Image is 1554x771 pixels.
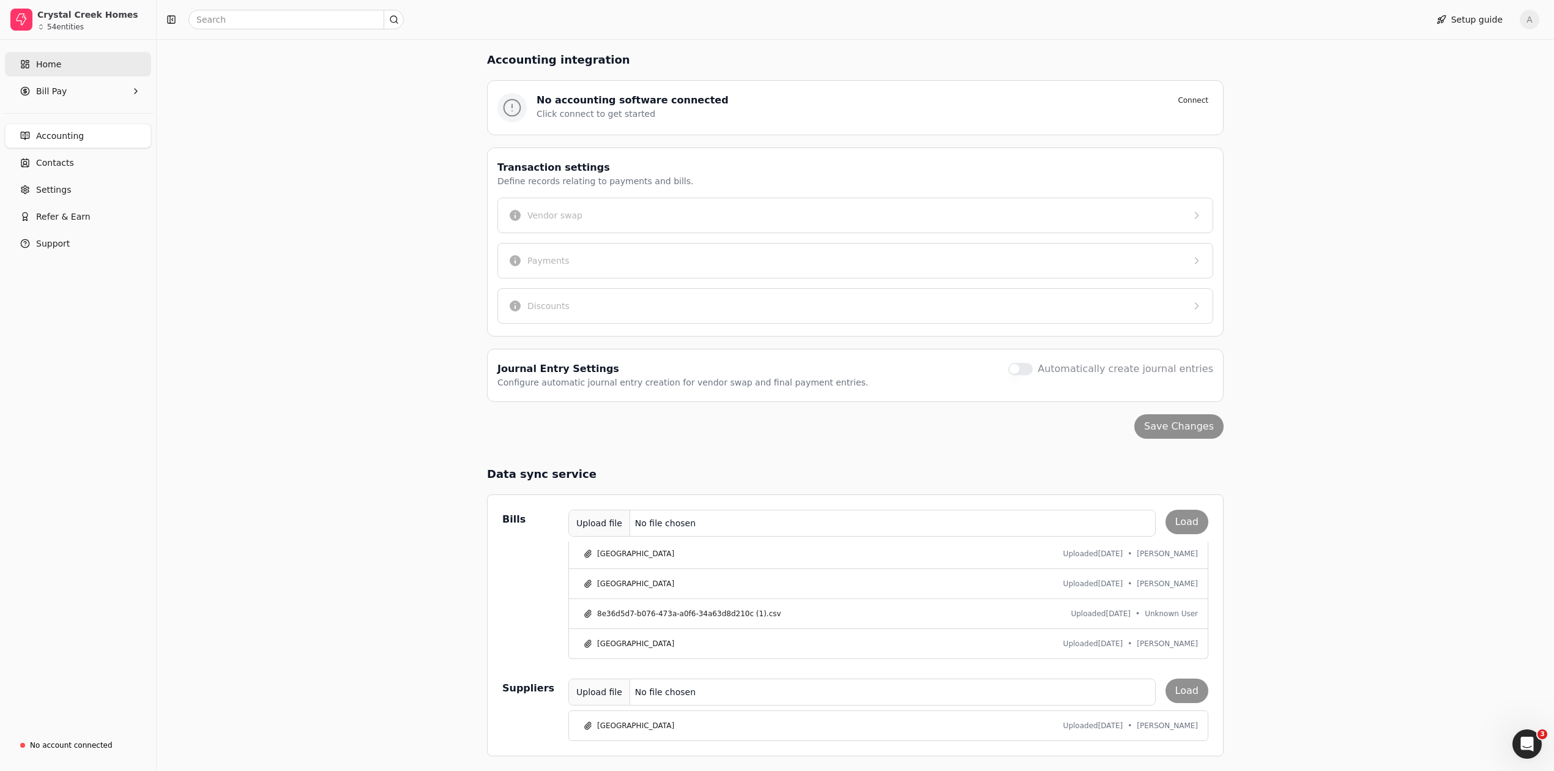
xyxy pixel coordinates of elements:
[1128,638,1132,649] span: •
[1137,548,1198,559] span: [PERSON_NAME]
[502,679,561,698] div: Suppliers
[37,9,146,21] div: Crystal Creek Homes
[497,288,1213,324] button: Discounts
[1063,548,1123,559] span: Uploaded [DATE]
[1427,10,1512,29] button: Setup guide
[569,510,630,537] div: Upload file
[1038,362,1213,376] label: Automatically create journal entries
[1071,608,1131,619] span: Uploaded [DATE]
[1145,608,1198,619] span: Unknown User
[5,124,151,148] a: Accounting
[527,300,570,313] div: Discounts
[36,237,70,250] span: Support
[1063,638,1123,649] span: Uploaded [DATE]
[36,184,71,196] span: Settings
[1137,578,1198,589] span: [PERSON_NAME]
[527,209,582,222] div: Vendor swap
[1520,10,1539,29] button: A
[188,10,404,29] input: Search
[1137,720,1198,731] span: [PERSON_NAME]
[537,93,729,108] div: No accounting software connected
[1173,93,1213,108] button: Connect
[579,606,786,621] button: 8e36d5d7-b076-473a-a0f6-34a63d8d210c (1).csv
[47,23,84,31] div: 54 entities
[5,231,151,256] button: Support
[1063,578,1123,589] span: Uploaded [DATE]
[5,734,151,756] a: No account connected
[5,204,151,229] button: Refer & Earn
[579,718,679,733] button: [GEOGRAPHIC_DATA]
[5,79,151,103] button: Bill Pay
[487,466,1224,482] h2: Data sync service
[537,108,1213,121] div: Click connect to get started
[36,130,84,143] span: Accounting
[36,210,91,223] span: Refer & Earn
[36,157,74,169] span: Contacts
[5,151,151,175] a: Contacts
[497,198,1213,233] button: Vendor swap
[487,51,630,68] h1: Accounting integration
[497,175,693,188] div: Define records relating to payments and bills.
[579,576,679,591] button: [GEOGRAPHIC_DATA]
[1128,720,1132,731] span: •
[568,510,1156,537] button: Upload fileNo file chosen
[497,243,1213,278] button: Payments
[630,512,701,535] div: No file chosen
[1512,729,1542,759] iframe: Intercom live chat
[5,177,151,202] a: Settings
[569,679,630,706] div: Upload file
[630,681,701,704] div: No file chosen
[579,636,679,651] button: [GEOGRAPHIC_DATA]
[502,510,561,529] div: Bills
[579,546,679,561] button: [GEOGRAPHIC_DATA]
[1136,608,1140,619] span: •
[36,58,61,71] span: Home
[1063,720,1123,731] span: Uploaded [DATE]
[497,160,693,175] div: Transaction settings
[568,679,1156,706] button: Upload fileNo file chosen
[5,52,151,76] a: Home
[1128,548,1132,559] span: •
[30,740,113,751] div: No account connected
[497,376,868,389] div: Configure automatic journal entry creation for vendor swap and final payment entries.
[497,362,868,376] div: Journal Entry Settings
[527,255,570,267] div: Payments
[1537,729,1547,739] span: 3
[1137,638,1198,649] span: [PERSON_NAME]
[1128,578,1132,589] span: •
[1008,363,1033,375] button: Automatically create journal entries
[36,85,67,98] span: Bill Pay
